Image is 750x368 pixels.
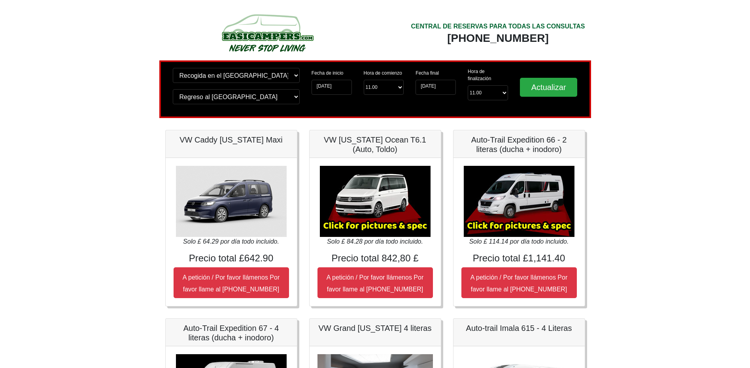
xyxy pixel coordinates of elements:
[317,267,433,298] button: A petición / Por favor llámenos Porfavor llame al [PHONE_NUMBER]
[411,31,585,45] div: [PHONE_NUMBER]
[520,78,578,97] input: Actualizar
[464,166,574,237] img: Auto-Trail Expedition 66 - 2 Berth (Shower+Toilet)
[317,135,433,154] h5: VW [US_STATE] Ocean T6.1 (Auto, Toldo)
[174,267,289,298] button: A petición / Por favor llámenos Porfavor llame al [PHONE_NUMBER]
[461,323,577,333] h5: Auto-trail Imala 615 - 4 Literas
[174,253,289,264] h4: Precio total £642.90
[183,238,279,245] i: Solo £ 64.29 por día todo incluido.
[364,69,402,77] label: Hora de comienzo
[327,274,423,293] small: A petición / Por favor llámenos Por favor llame al [PHONE_NUMBER]
[468,68,508,82] label: Hora de finalización
[312,69,344,77] label: Fecha de inicio
[317,323,433,333] h5: VW Grand [US_STATE] 4 literas
[461,135,577,154] h5: Auto-Trail Expedition 66 - 2 literas (ducha + inodoro)
[320,166,431,237] img: VW California Ocean T6.1 (Auto, Awning)
[461,253,577,264] h4: Precio total £1,141.40
[327,238,423,245] i: Solo £ 84.28 por día todo incluido.
[416,69,439,77] label: Fecha final
[176,166,287,237] img: VW Caddy California Maxi
[416,80,456,95] input: Fecha de regreso
[312,80,352,95] input: Fecha de inicio
[183,274,280,293] small: A petición / Por favor llámenos Por favor llame al [PHONE_NUMBER]
[411,22,585,31] div: CENTRAL DE RESERVAS PARA TODAS LAS CONSULTAS
[317,253,433,264] h4: Precio total 842,80 £
[192,11,342,54] img: campers-checkout-logo.png
[470,274,567,293] small: A petición / Por favor llámenos Por favor llame al [PHONE_NUMBER]
[174,323,289,342] h5: Auto-Trail Expedition 67 - 4 literas (ducha + inodoro)
[469,238,569,245] i: Solo £ 114.14 por día todo incluido.
[174,135,289,145] h5: VW Caddy [US_STATE] Maxi
[461,267,577,298] button: A petición / Por favor llámenos Porfavor llame al [PHONE_NUMBER]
